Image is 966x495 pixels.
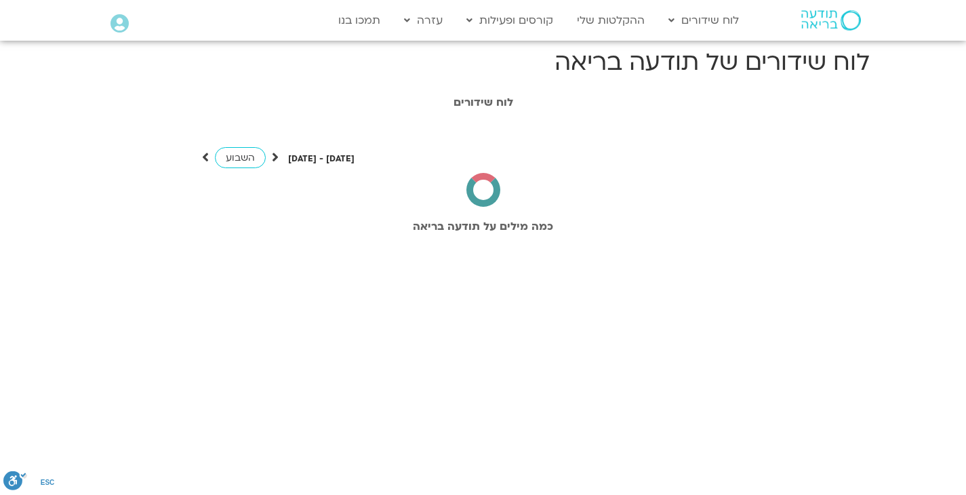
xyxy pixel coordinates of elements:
[104,96,863,108] h1: לוח שידורים
[662,7,746,33] a: לוח שידורים
[104,220,863,233] h2: כמה מילים על תודעה בריאה
[331,7,387,33] a: תמכו בנו
[97,46,870,79] h1: לוח שידורים של תודעה בריאה
[460,7,560,33] a: קורסים ופעילות
[397,7,449,33] a: עזרה
[215,147,266,168] a: השבוע
[801,10,861,31] img: תודעה בריאה
[288,152,355,166] p: [DATE] - [DATE]
[570,7,651,33] a: ההקלטות שלי
[226,151,255,164] span: השבוע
